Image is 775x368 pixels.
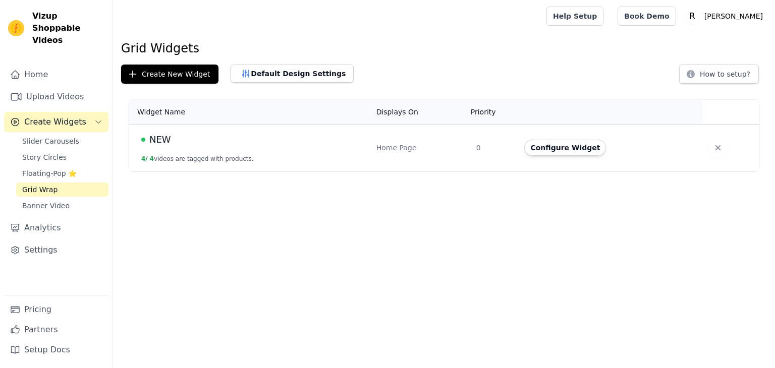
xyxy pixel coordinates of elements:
a: Analytics [4,218,108,238]
a: Help Setup [546,7,603,26]
span: NEW [149,133,171,147]
img: Vizup [8,20,24,36]
span: Slider Carousels [22,136,79,146]
button: R [PERSON_NAME] [684,7,767,25]
a: Home [4,65,108,85]
a: Upload Videos [4,87,108,107]
button: Default Design Settings [231,65,354,83]
span: Grid Wrap [22,185,58,195]
th: Displays On [370,100,470,125]
a: Banner Video [16,199,108,213]
button: How to setup? [679,65,759,84]
span: 4 / [141,155,148,162]
a: Grid Wrap [16,182,108,197]
a: Slider Carousels [16,134,108,148]
span: Story Circles [22,152,67,162]
button: Delete widget [709,139,727,157]
a: Partners [4,320,108,340]
p: [PERSON_NAME] [700,7,767,25]
th: Priority [470,100,519,125]
button: Configure Widget [524,140,606,156]
span: 4 [150,155,154,162]
a: Book Demo [618,7,676,26]
text: R [689,11,695,21]
a: Setup Docs [4,340,108,360]
h1: Grid Widgets [121,40,767,56]
div: Home Page [376,143,464,153]
span: Banner Video [22,201,70,211]
a: Settings [4,240,108,260]
span: Floating-Pop ⭐ [22,168,77,178]
td: 0 [470,125,519,171]
button: Create New Widget [121,65,218,84]
span: Live Published [141,138,145,142]
a: Pricing [4,299,108,320]
a: Floating-Pop ⭐ [16,166,108,180]
span: Vizup Shoppable Videos [32,10,104,46]
span: Create Widgets [24,116,86,128]
th: Widget Name [129,100,370,125]
a: Story Circles [16,150,108,164]
button: 4/ 4videos are tagged with products. [141,155,254,163]
button: Create Widgets [4,112,108,132]
a: How to setup? [679,72,759,81]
